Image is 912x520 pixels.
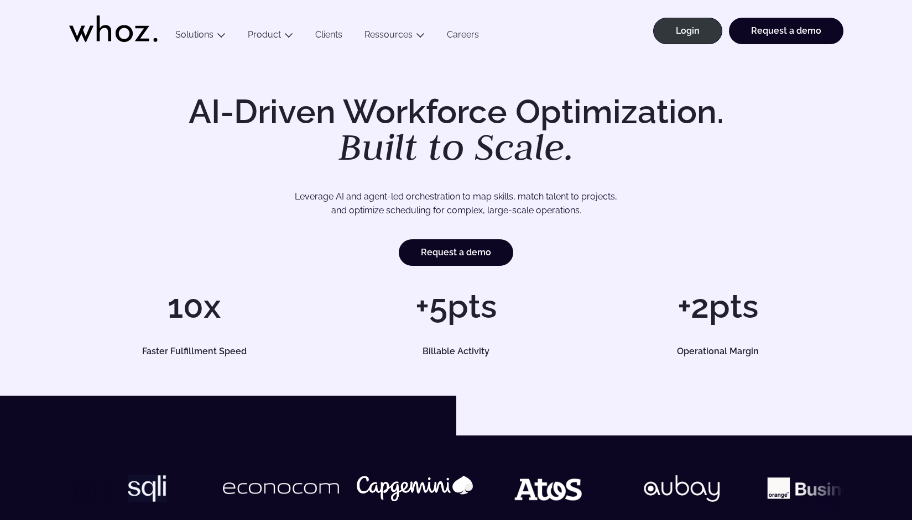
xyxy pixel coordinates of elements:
a: Login [653,18,722,44]
a: Careers [436,29,490,44]
a: Ressources [364,29,413,40]
a: Request a demo [399,239,513,266]
a: Request a demo [729,18,843,44]
button: Solutions [164,29,237,44]
h1: 10x [69,290,320,323]
h1: +2pts [592,290,843,323]
em: Built to Scale. [338,122,574,171]
button: Product [237,29,304,44]
p: Leverage AI and agent-led orchestration to map skills, match talent to projects, and optimize sch... [108,190,805,218]
h5: Faster Fulfillment Speed [81,347,307,356]
h5: Billable Activity [343,347,569,356]
h1: +5pts [331,290,581,323]
a: Product [248,29,281,40]
h5: Operational Margin [605,347,831,356]
button: Ressources [353,29,436,44]
a: Clients [304,29,353,44]
h1: AI-Driven Workforce Optimization. [173,95,739,166]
